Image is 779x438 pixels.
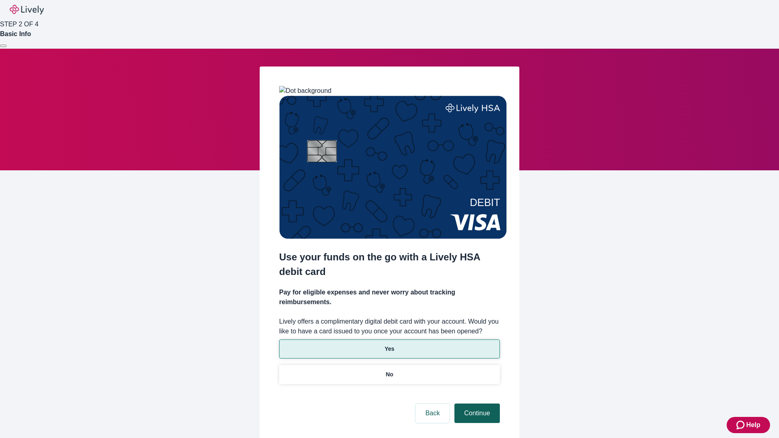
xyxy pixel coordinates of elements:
[454,404,500,423] button: Continue
[279,339,500,359] button: Yes
[279,96,507,239] img: Debit card
[279,365,500,384] button: No
[279,86,331,96] img: Dot background
[727,417,770,433] button: Zendesk support iconHelp
[736,420,746,430] svg: Zendesk support icon
[746,420,760,430] span: Help
[279,317,500,336] label: Lively offers a complimentary digital debit card with your account. Would you like to have a card...
[10,5,44,15] img: Lively
[279,288,500,307] h4: Pay for eligible expenses and never worry about tracking reimbursements.
[385,345,394,353] p: Yes
[386,370,394,379] p: No
[279,250,500,279] h2: Use your funds on the go with a Lively HSA debit card
[415,404,450,423] button: Back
